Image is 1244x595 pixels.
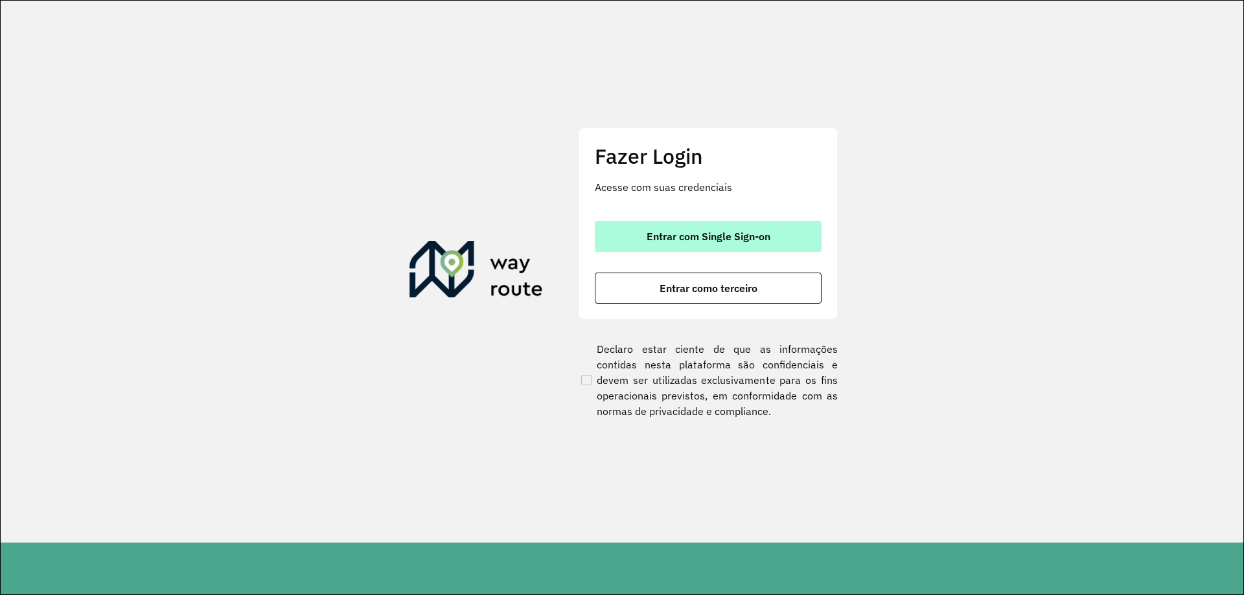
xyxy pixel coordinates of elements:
span: Entrar com Single Sign-on [647,231,770,241]
p: Acesse com suas credenciais [595,179,822,195]
label: Declaro estar ciente de que as informações contidas nesta plataforma são confidenciais e devem se... [579,341,838,419]
button: button [595,273,822,304]
span: Entrar como terceiro [660,283,757,293]
img: Roteirizador AmbevTech [409,241,543,303]
h2: Fazer Login [595,144,822,168]
button: button [595,221,822,252]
